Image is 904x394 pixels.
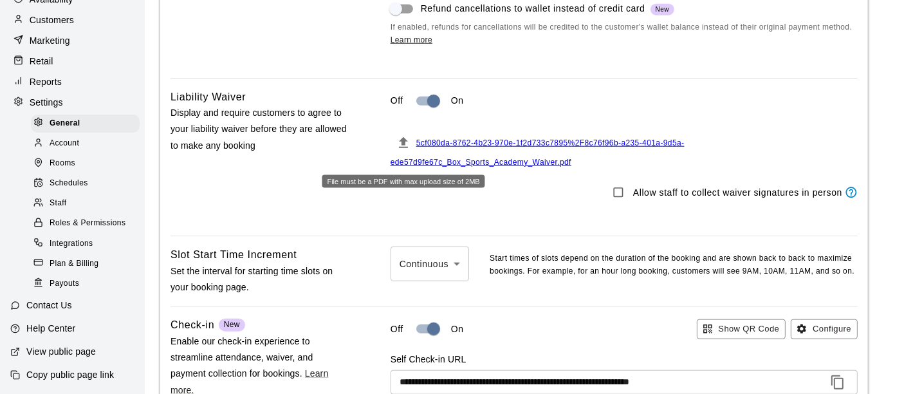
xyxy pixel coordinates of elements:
button: Copy to clipboard [827,371,849,393]
button: File must be a PDF with max upload size of 2MB [391,130,416,156]
div: Staff [31,194,140,212]
div: Payouts [31,275,140,293]
a: 5cf080da-8762-4b23-970e-1f2d733c7895%2F8c76f96b-a235-401a-9d5a-ede57d9fe67c_Box_Sports_Academy_Wa... [391,138,685,167]
div: Rooms [31,155,140,173]
p: Contact Us [26,299,72,312]
p: Settings [30,96,63,109]
span: Plan & Billing [50,258,98,270]
span: New [224,320,240,329]
span: General [50,117,80,130]
p: Start times of slots depend on the duration of the booking and are shown back to back to maximize... [490,252,858,278]
p: Off [391,94,403,108]
span: Staff [50,197,66,210]
p: Help Center [26,322,75,335]
p: Set the interval for starting time slots on your booking page. [171,263,349,295]
div: Account [31,135,140,153]
span: Schedules [50,177,88,190]
a: Learn more [391,35,432,44]
span: New [650,5,675,14]
p: Copy public page link [26,368,114,381]
a: Account [31,133,145,153]
a: Integrations [31,234,145,254]
a: Marketing [10,31,134,50]
span: Integrations [50,238,93,250]
div: Integrations [31,235,140,253]
h6: Check-in [171,317,214,333]
p: View public page [26,345,96,358]
a: Rooms [31,154,145,174]
div: File must be a PDF with max upload size of 2MB [322,175,485,188]
p: Off [391,323,403,336]
a: Payouts [31,274,145,294]
a: Reports [10,72,134,91]
a: Schedules [31,174,145,194]
button: Configure [791,319,858,339]
span: Rooms [50,157,75,170]
div: Continuous [391,247,469,281]
a: Settings [10,93,134,112]
span: Roles & Permissions [50,217,125,230]
p: On [451,323,464,336]
p: On [451,94,464,108]
button: Show QR Code [697,319,786,339]
div: Plan & Billing [31,255,140,273]
p: Reports [30,75,62,88]
span: If enabled, refunds for cancellations will be credited to the customer's wallet balance instead o... [391,21,858,47]
p: Customers [30,14,74,26]
svg: Staff members will be able to display waivers to customers in person (via the calendar or custome... [845,186,858,199]
span: Refund cancellations to wallet instead of credit card [421,2,674,15]
p: Allow staff to collect waiver signatures in person [633,186,842,200]
div: Schedules [31,174,140,192]
a: Roles & Permissions [31,214,145,234]
a: Customers [10,10,134,30]
a: Staff [31,194,145,214]
h6: Slot Start Time Increment [171,247,297,263]
p: Marketing [30,34,70,47]
p: Display and require customers to agree to your liability waiver before they are allowed to make a... [171,105,349,154]
h6: Liability Waiver [171,89,246,106]
p: Self Check-in URL [391,353,858,366]
div: General [31,115,140,133]
a: Retail [10,52,134,71]
div: Roles & Permissions [31,214,140,232]
a: General [31,113,145,133]
span: Payouts [50,277,79,290]
p: Retail [30,55,53,68]
a: Plan & Billing [31,254,145,274]
span: Account [50,137,79,150]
